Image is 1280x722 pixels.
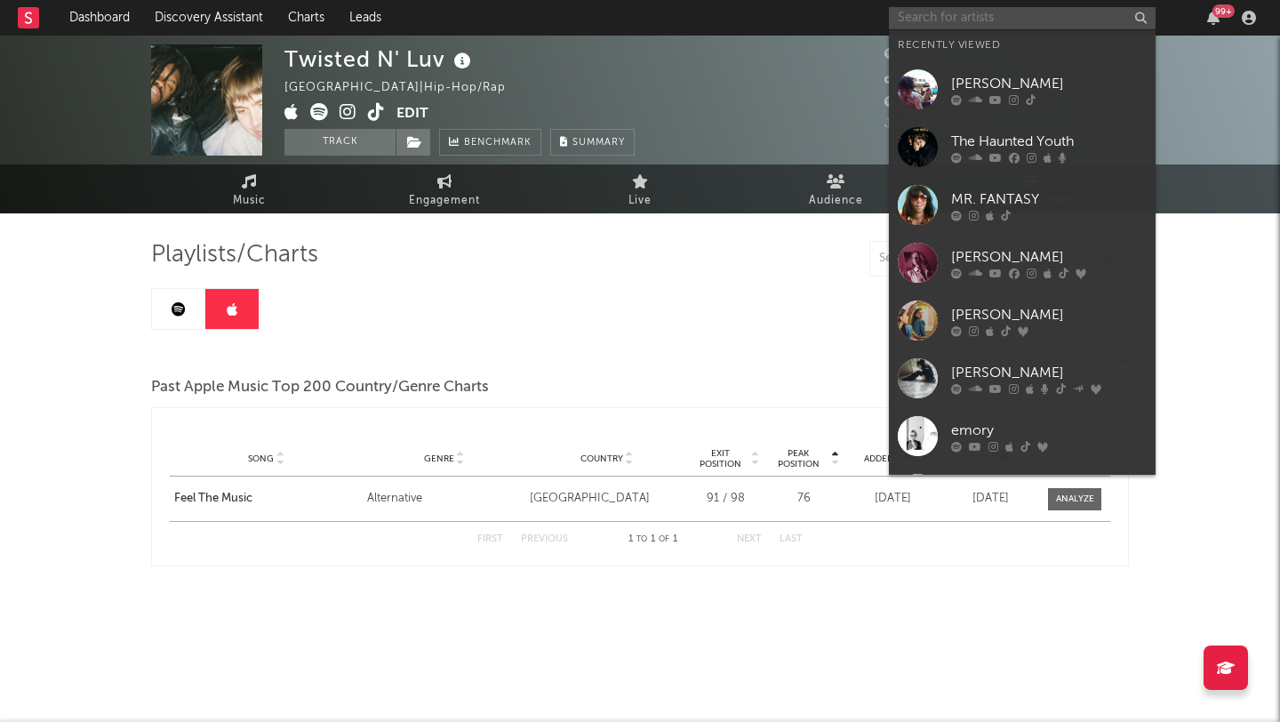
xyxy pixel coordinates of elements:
[692,490,759,508] div: 91 / 98
[530,490,684,508] div: [GEOGRAPHIC_DATA]
[951,189,1147,210] div: MR. FANTASY
[151,377,489,398] span: Past Apple Music Top 200 Country/Genre Charts
[951,73,1147,94] div: [PERSON_NAME]
[580,453,623,464] span: Country
[604,529,701,550] div: 1 1 1
[884,118,989,130] span: Jump Score: 74.8
[477,534,503,544] button: First
[889,292,1156,349] a: [PERSON_NAME]
[889,118,1156,176] a: The Haunted Youth
[692,448,748,469] span: Exit Position
[1207,11,1220,25] button: 99+
[946,490,1035,508] div: [DATE]
[151,164,347,213] a: Music
[396,103,428,125] button: Edit
[869,241,1092,277] input: Search Playlists/Charts
[737,534,762,544] button: Next
[951,304,1147,325] div: [PERSON_NAME]
[768,490,839,508] div: 76
[424,453,454,464] span: Genre
[884,97,1054,108] span: 36,259 Monthly Listeners
[542,164,738,213] a: Live
[951,362,1147,383] div: [PERSON_NAME]
[636,535,647,543] span: to
[284,77,526,99] div: [GEOGRAPHIC_DATA] | Hip-Hop/Rap
[889,176,1156,234] a: MR. FANTASY
[1212,4,1235,18] div: 99 +
[628,190,652,212] span: Live
[951,420,1147,441] div: emory
[884,73,945,84] span: 11,000
[464,132,532,154] span: Benchmark
[898,35,1147,56] div: Recently Viewed
[951,131,1147,152] div: The Haunted Youth
[174,490,358,508] a: Feel The Music
[738,164,933,213] a: Audience
[848,490,937,508] div: [DATE]
[347,164,542,213] a: Engagement
[889,7,1156,29] input: Search for artists
[284,129,396,156] button: Track
[889,234,1156,292] a: [PERSON_NAME]
[233,190,266,212] span: Music
[889,349,1156,407] a: [PERSON_NAME]
[864,453,910,464] span: Added On
[572,138,625,148] span: Summary
[768,448,828,469] span: Peak Position
[248,453,274,464] span: Song
[809,190,863,212] span: Audience
[951,246,1147,268] div: [PERSON_NAME]
[659,535,669,543] span: of
[884,49,937,60] span: 2,219
[889,60,1156,118] a: [PERSON_NAME]
[439,129,541,156] a: Benchmark
[409,190,480,212] span: Engagement
[780,534,803,544] button: Last
[550,129,635,156] button: Summary
[151,245,318,266] span: Playlists/Charts
[521,534,568,544] button: Previous
[889,407,1156,465] a: emory
[889,465,1156,523] a: Pearl
[367,490,521,508] div: Alternative
[284,44,476,74] div: Twisted N' Luv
